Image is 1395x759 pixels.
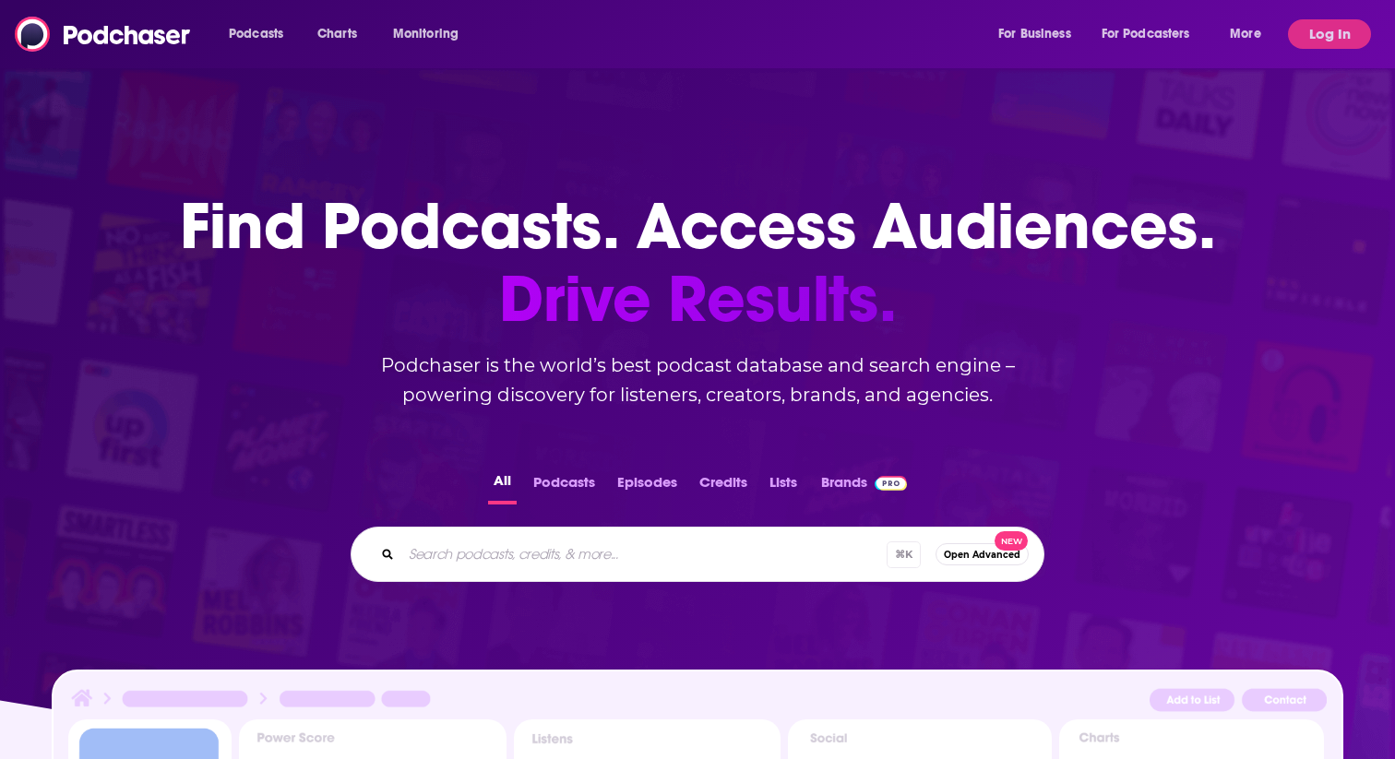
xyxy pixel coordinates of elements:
[998,21,1071,47] span: For Business
[1217,19,1284,49] button: open menu
[401,540,887,569] input: Search podcasts, credits, & more...
[764,468,803,504] button: Lists
[488,468,517,504] button: All
[380,19,483,49] button: open menu
[821,468,907,504] a: BrandsPodchaser Pro
[68,686,1327,718] img: Podcast Insights Header
[1090,19,1217,49] button: open menu
[612,468,683,504] button: Episodes
[317,21,357,47] span: Charts
[995,531,1028,551] span: New
[1288,19,1371,49] button: Log In
[180,263,1216,336] span: Drive Results.
[216,19,307,49] button: open menu
[180,190,1216,336] h1: Find Podcasts. Access Audiences.
[936,543,1029,565] button: Open AdvancedNew
[694,468,753,504] button: Credits
[875,476,907,491] img: Podchaser Pro
[887,541,921,568] span: ⌘ K
[351,527,1044,582] div: Search podcasts, credits, & more...
[944,550,1020,560] span: Open Advanced
[229,21,283,47] span: Podcasts
[305,19,368,49] a: Charts
[15,17,192,52] img: Podchaser - Follow, Share and Rate Podcasts
[1102,21,1190,47] span: For Podcasters
[393,21,459,47] span: Monitoring
[328,350,1067,409] h2: Podchaser is the world’s best podcast database and search engine – powering discovery for listene...
[528,468,601,504] button: Podcasts
[985,19,1094,49] button: open menu
[1230,21,1261,47] span: More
